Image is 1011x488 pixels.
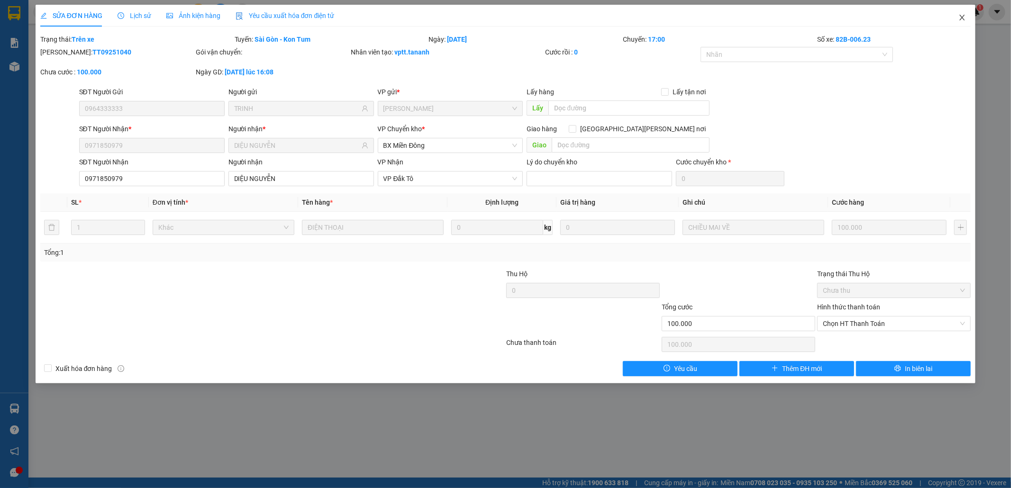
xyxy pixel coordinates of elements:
[44,220,59,235] button: delete
[362,142,368,149] span: user
[77,68,101,76] b: 100.000
[674,363,697,374] span: Yêu cầu
[527,137,552,153] span: Giao
[817,303,880,311] label: Hình thức thanh toán
[166,12,173,19] span: picture
[527,88,554,96] span: Lấy hàng
[79,124,225,134] div: SĐT Người Nhận
[894,365,901,372] span: printer
[576,124,710,134] span: [GEOGRAPHIC_DATA][PERSON_NAME] nơi
[228,124,374,134] div: Người nhận
[79,87,225,97] div: SĐT Người Gửi
[428,34,622,45] div: Ngày:
[196,47,349,57] div: Gói vận chuyển:
[383,172,518,186] span: VP Đắk Tô
[548,100,710,116] input: Dọc đường
[527,125,557,133] span: Giao hàng
[669,87,710,97] span: Lấy tận nơi
[679,193,828,212] th: Ghi chú
[158,220,289,235] span: Khác
[823,283,965,298] span: Chưa thu
[351,47,544,57] div: Nhân viên tạo:
[623,361,738,376] button: exclamation-circleYêu cầu
[118,365,124,372] span: info-circle
[949,5,975,31] button: Close
[506,337,661,354] div: Chưa thanh toán
[72,36,94,43] b: Trên xe
[40,12,102,19] span: SỬA ĐƠN HÀNG
[79,157,225,167] div: SĐT Người Nhận
[236,12,335,19] span: Yêu cầu xuất hóa đơn điện tử
[527,157,672,167] div: Lý do chuyển kho
[302,199,333,206] span: Tên hàng
[39,34,234,45] div: Trạng thái:
[447,36,467,43] b: [DATE]
[378,125,422,133] span: VP Chuyển kho
[485,199,519,206] span: Định lượng
[255,36,311,43] b: Sài Gòn - Kon Tum
[683,220,824,235] input: Ghi Chú
[817,269,971,279] div: Trạng thái Thu Hộ
[622,34,816,45] div: Chuyến:
[362,105,368,112] span: user
[383,138,518,153] span: BX Miền Đông
[832,199,864,206] span: Cước hàng
[378,157,523,167] div: VP Nhận
[228,157,374,167] div: Người nhận
[574,48,578,56] b: 0
[648,36,665,43] b: 17:00
[44,247,390,258] div: Tổng: 1
[954,220,967,235] button: plus
[527,100,548,116] span: Lấy
[166,12,220,19] span: Ảnh kiện hàng
[782,363,822,374] span: Thêm ĐH mới
[543,220,553,235] span: kg
[40,12,47,19] span: edit
[905,363,932,374] span: In biên lai
[71,199,79,206] span: SL
[92,48,131,56] b: TT09251040
[40,67,194,77] div: Chưa cước :
[234,103,360,114] input: Tên người gửi
[823,316,965,331] span: Chọn HT Thanh Toán
[676,157,784,167] div: Cước chuyển kho
[234,140,360,151] input: Tên người nhận
[118,12,151,19] span: Lịch sử
[958,14,966,21] span: close
[228,87,374,97] div: Người gửi
[816,34,972,45] div: Số xe:
[225,68,273,76] b: [DATE] lúc 16:08
[302,220,444,235] input: VD: Bàn, Ghế
[196,67,349,77] div: Ngày GD:
[560,220,675,235] input: 0
[236,12,243,20] img: icon
[832,220,947,235] input: 0
[40,47,194,57] div: [PERSON_NAME]:
[662,303,692,311] span: Tổng cước
[383,101,518,116] span: VP Thành Thái
[52,363,116,374] span: Xuất hóa đơn hàng
[552,137,710,153] input: Dọc đường
[153,199,188,206] span: Đơn vị tính
[664,365,670,372] span: exclamation-circle
[118,12,124,19] span: clock-circle
[378,87,523,97] div: VP gửi
[545,47,699,57] div: Cước rồi :
[739,361,854,376] button: plusThêm ĐH mới
[234,34,428,45] div: Tuyến:
[856,361,971,376] button: printerIn biên lai
[836,36,871,43] b: 82B-006.23
[395,48,430,56] b: vptt.tananh
[506,270,528,278] span: Thu Hộ
[772,365,778,372] span: plus
[560,199,595,206] span: Giá trị hàng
